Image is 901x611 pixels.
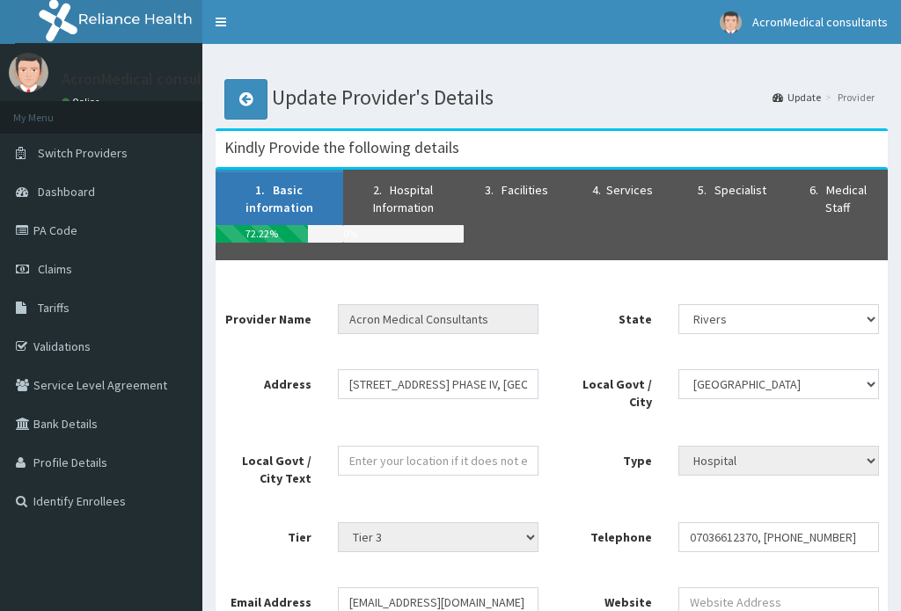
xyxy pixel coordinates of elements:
a: 3. Facilities [464,170,570,207]
label: State [552,304,665,328]
label: Local Govt / City Text [211,446,325,487]
label: Address [211,369,325,393]
label: Local Govt / City [552,369,665,411]
input: Telephone [678,522,879,552]
input: Enter your location if it does not exist in the location field [338,446,538,476]
a: 5. Specialist [676,170,787,207]
img: User Image [9,53,48,92]
div: 72.22 % [216,225,308,243]
label: Type [552,446,665,469]
h1: Update Provider's Details [224,79,879,120]
span: Claims [38,261,72,277]
span: AcronMedical consultants [752,14,888,30]
span: Tariffs [38,300,70,316]
label: Telephone [552,522,665,546]
a: 2. Hospital Information [343,170,464,225]
a: 1. Basic information [216,170,343,225]
span: Switch Providers [38,145,128,161]
a: 4. Services [569,170,676,207]
span: Dashboard [38,184,95,200]
a: Online [62,96,104,108]
img: User Image [720,11,742,33]
a: 6. Medical Staff [787,170,888,225]
h3: Kindly Provide the following details [224,140,459,156]
p: AcronMedical consultants [62,71,239,87]
li: Provider [821,90,875,105]
input: Address [338,369,538,399]
a: Update [773,90,821,105]
label: Tier [211,522,325,546]
label: Provider Name [211,304,325,328]
input: Provider Name [338,304,538,334]
label: Email Address [211,587,325,611]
